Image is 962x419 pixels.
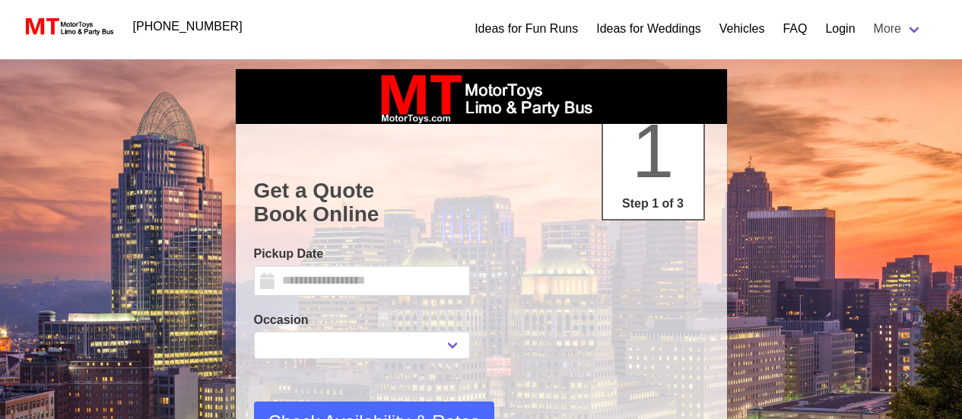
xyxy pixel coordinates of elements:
label: Pickup Date [254,245,470,263]
a: FAQ [783,20,807,38]
a: Ideas for Weddings [596,20,701,38]
img: box_logo_brand.jpeg [367,69,595,124]
a: [PHONE_NUMBER] [124,11,252,42]
img: MotorToys Logo [21,16,115,37]
a: Vehicles [719,20,765,38]
label: Occasion [254,311,470,329]
a: Ideas for Fun Runs [475,20,578,38]
p: Step 1 of 3 [609,195,697,213]
span: 1 [632,108,675,193]
a: Login [825,20,855,38]
h1: Get a Quote Book Online [254,179,709,227]
a: More [865,14,932,44]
